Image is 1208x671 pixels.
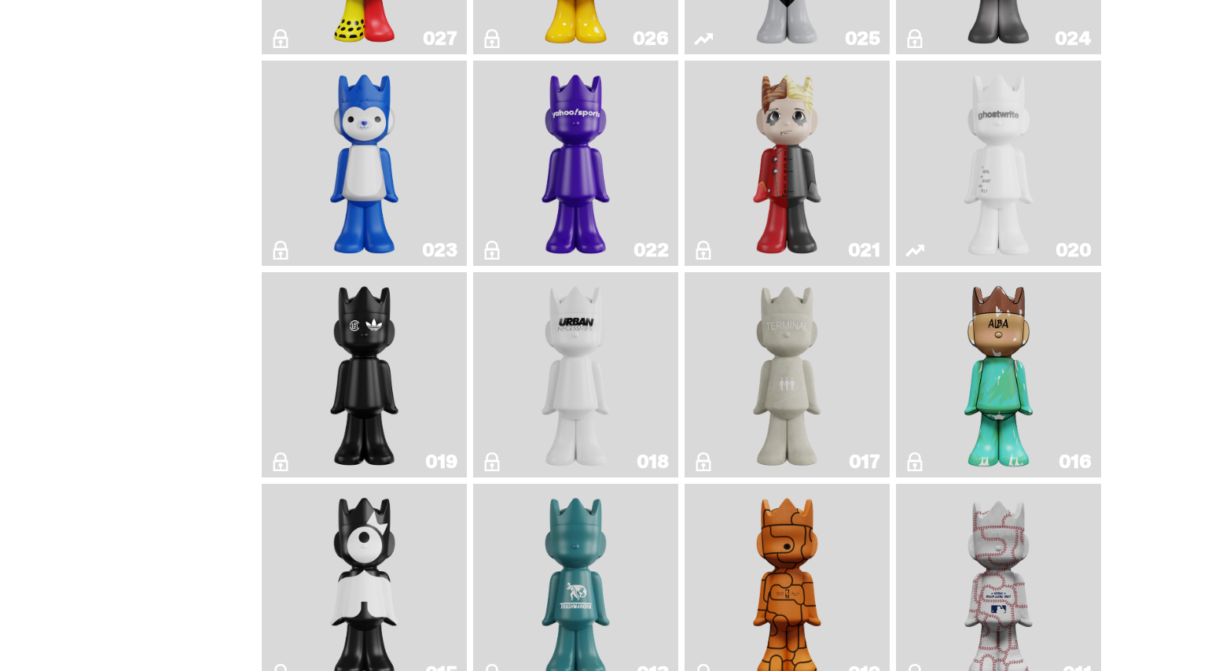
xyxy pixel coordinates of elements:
[534,67,618,260] img: Yahoo!
[422,241,457,260] div: 023
[483,278,669,471] a: U.N. (Black & White)
[1059,452,1092,471] div: 016
[633,29,669,48] div: 026
[849,452,880,471] div: 017
[323,278,406,471] img: Year of the Dragon
[271,278,457,471] a: Year of the Dragon
[323,67,406,260] img: Squish
[746,278,829,471] img: Terminal 27
[483,67,669,260] a: Yahoo!
[637,452,669,471] div: 018
[633,241,669,260] div: 022
[905,278,1092,471] a: ALBA
[1055,29,1092,48] div: 024
[845,29,880,48] div: 025
[271,67,457,260] a: Squish
[423,29,457,48] div: 027
[425,452,457,471] div: 019
[905,67,1092,260] a: ghost
[945,67,1053,260] img: ghost
[694,278,880,471] a: Terminal 27
[957,278,1041,471] img: ALBA
[694,67,880,260] a: Magic Man
[534,278,618,471] img: U.N. (Black & White)
[848,241,880,260] div: 021
[746,67,829,260] img: Magic Man
[1056,241,1092,260] div: 020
